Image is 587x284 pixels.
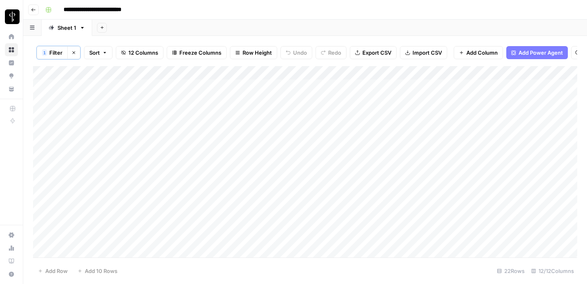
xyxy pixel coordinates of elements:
[519,49,563,57] span: Add Power Agent
[506,46,568,59] button: Add Power Agent
[5,69,18,82] a: Opportunities
[5,56,18,69] a: Insights
[528,264,577,277] div: 12/12 Columns
[49,49,62,57] span: Filter
[328,49,341,57] span: Redo
[362,49,391,57] span: Export CSV
[243,49,272,57] span: Row Height
[85,267,117,275] span: Add 10 Rows
[45,267,68,275] span: Add Row
[5,268,18,281] button: Help + Support
[116,46,163,59] button: 12 Columns
[5,43,18,56] a: Browse
[179,49,221,57] span: Freeze Columns
[73,264,122,277] button: Add 10 Rows
[494,264,528,277] div: 22 Rows
[43,49,46,56] span: 1
[466,49,498,57] span: Add Column
[33,264,73,277] button: Add Row
[42,20,92,36] a: Sheet 1
[5,82,18,95] a: Your Data
[57,24,76,32] div: Sheet 1
[5,9,20,24] img: LP Production Workloads Logo
[167,46,227,59] button: Freeze Columns
[37,46,67,59] button: 1Filter
[42,49,47,56] div: 1
[400,46,447,59] button: Import CSV
[316,46,346,59] button: Redo
[5,242,18,255] a: Usage
[293,49,307,57] span: Undo
[5,7,18,27] button: Workspace: LP Production Workloads
[454,46,503,59] button: Add Column
[280,46,312,59] button: Undo
[128,49,158,57] span: 12 Columns
[84,46,113,59] button: Sort
[413,49,442,57] span: Import CSV
[5,255,18,268] a: Learning Hub
[230,46,277,59] button: Row Height
[5,229,18,242] a: Settings
[350,46,397,59] button: Export CSV
[5,30,18,43] a: Home
[89,49,100,57] span: Sort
